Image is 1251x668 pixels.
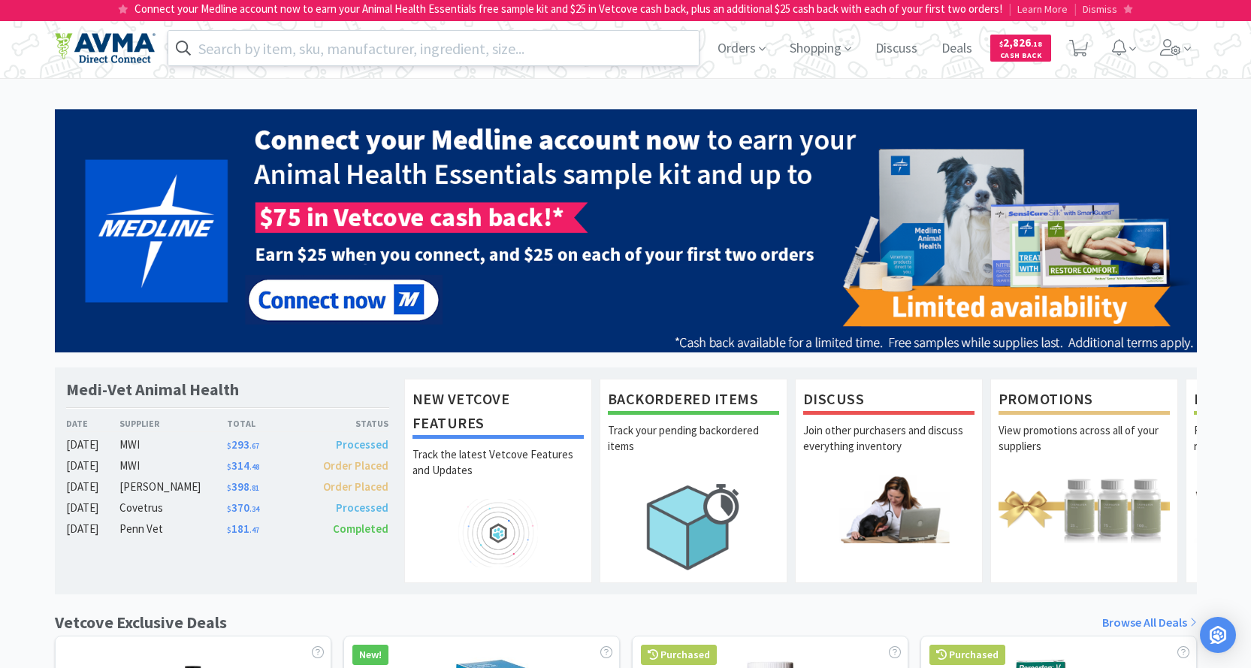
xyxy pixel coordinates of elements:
[55,609,227,636] h1: Vetcove Exclusive Deals
[227,416,308,431] div: Total
[1200,617,1236,653] div: Open Intercom Messenger
[66,457,389,475] a: [DATE]MWI$314.48Order Placed
[227,458,259,473] span: 314
[227,500,259,515] span: 370
[119,457,227,475] div: MWI
[412,499,584,567] img: hero_feature_roadmap.png
[795,379,983,583] a: DiscussJoin other purchasers and discuss everything inventory
[803,422,975,475] p: Join other purchasers and discuss everything inventory
[333,521,388,536] span: Completed
[66,478,120,496] div: [DATE]
[869,18,923,78] span: Discuss
[227,479,259,494] span: 398
[227,483,231,493] span: $
[168,31,700,65] input: Search by item, sku, manufacturer, ingredient, size...
[249,525,259,535] span: . 47
[66,379,239,400] h1: Medi-Vet Animal Health
[1083,2,1117,16] span: Dismiss
[308,416,389,431] div: Status
[712,18,772,78] span: Orders
[999,422,1170,475] p: View promotions across all of your suppliers
[1102,613,1197,633] a: Browse All Deals
[227,462,231,472] span: $
[119,478,227,496] div: [PERSON_NAME]
[1017,2,1068,16] span: Learn More
[803,387,975,415] h1: Discuss
[935,18,978,78] span: Deals
[869,42,923,56] a: Discuss
[66,457,120,475] div: [DATE]
[608,422,779,475] p: Track your pending backordered items
[608,387,779,415] h1: Backordered Items
[66,436,389,454] a: [DATE]MWI$293.67Processed
[66,436,120,454] div: [DATE]
[999,35,1042,50] span: 2,826
[249,462,259,472] span: . 48
[999,39,1003,49] span: $
[249,483,259,493] span: . 81
[412,446,584,499] p: Track the latest Vetcove Features and Updates
[336,500,388,515] span: Processed
[999,52,1042,62] span: Cash Back
[999,387,1170,415] h1: Promotions
[803,475,975,543] img: hero_discuss.png
[227,504,231,514] span: $
[1008,2,1011,16] span: |
[999,475,1170,543] img: hero_promotions.png
[119,520,227,538] div: Penn Vet
[990,28,1051,68] a: $2,826.18Cash Back
[119,499,227,517] div: Covetrus
[55,32,156,64] img: e4e33dab9f054f5782a47901c742baa9_102.png
[66,520,120,538] div: [DATE]
[323,479,388,494] span: Order Placed
[323,458,388,473] span: Order Placed
[119,416,227,431] div: Supplier
[412,387,584,439] h1: New Vetcove Features
[600,379,787,583] a: Backordered ItemsTrack your pending backordered items
[227,525,231,535] span: $
[990,379,1178,583] a: PromotionsView promotions across all of your suppliers
[66,478,389,496] a: [DATE][PERSON_NAME]$398.81Order Placed
[1074,2,1077,16] span: |
[336,437,388,452] span: Processed
[227,441,231,451] span: $
[66,520,389,538] a: [DATE]Penn Vet$181.47Completed
[66,499,120,517] div: [DATE]
[1031,39,1042,49] span: . 18
[249,504,259,514] span: . 34
[249,441,259,451] span: . 67
[227,437,259,452] span: 293
[935,42,978,56] a: Deals
[784,18,857,78] span: Shopping
[227,521,259,536] span: 181
[66,416,120,431] div: Date
[404,379,592,583] a: New Vetcove FeaturesTrack the latest Vetcove Features and Updates
[66,499,389,517] a: [DATE]Covetrus$370.34Processed
[55,109,1197,352] img: ce6afa43f08247b5a07d73eaa7800fbd_796.png
[608,475,779,578] img: hero_backorders.png
[119,436,227,454] div: MWI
